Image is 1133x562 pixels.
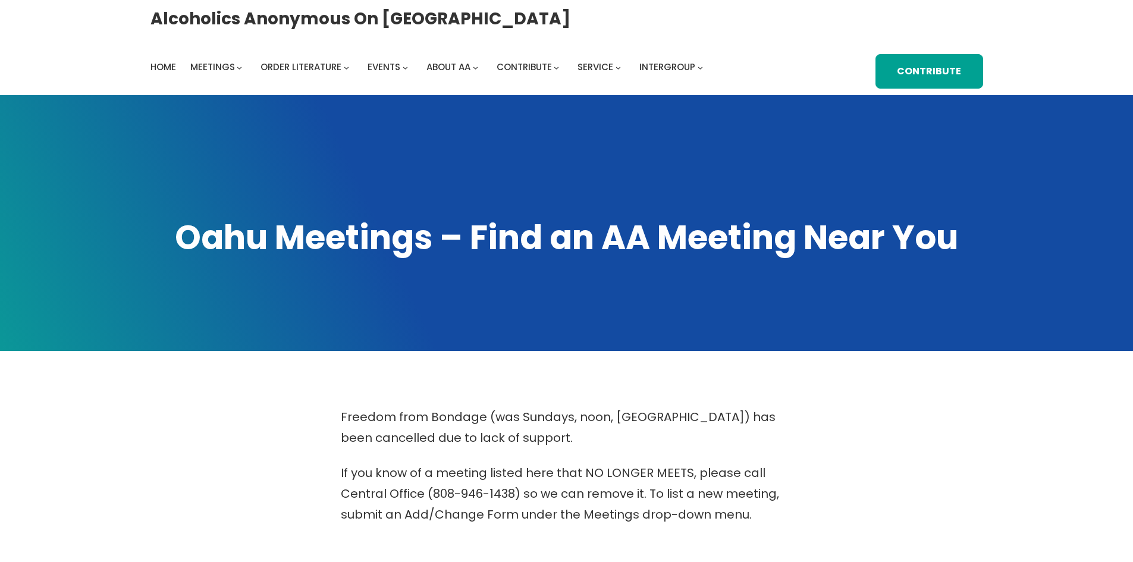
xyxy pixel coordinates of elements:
[473,64,478,70] button: About AA submenu
[190,59,235,76] a: Meetings
[150,59,707,76] nav: Intergroup
[578,59,613,76] a: Service
[344,64,349,70] button: Order Literature submenu
[150,215,983,260] h1: Oahu Meetings – Find an AA Meeting Near You
[150,59,176,76] a: Home
[368,59,400,76] a: Events
[616,64,621,70] button: Service submenu
[368,61,400,73] span: Events
[554,64,559,70] button: Contribute submenu
[497,59,552,76] a: Contribute
[237,64,242,70] button: Meetings submenu
[578,61,613,73] span: Service
[190,61,235,73] span: Meetings
[497,61,552,73] span: Contribute
[639,59,695,76] a: Intergroup
[426,59,470,76] a: About AA
[698,64,703,70] button: Intergroup submenu
[875,54,983,89] a: Contribute
[150,4,570,33] a: Alcoholics Anonymous on [GEOGRAPHIC_DATA]
[403,64,408,70] button: Events submenu
[639,61,695,73] span: Intergroup
[150,61,176,73] span: Home
[261,61,341,73] span: Order Literature
[341,463,793,525] p: If you know of a meeting listed here that NO LONGER MEETS, please call Central Office (808-946-14...
[341,407,793,448] p: Freedom from Bondage (was Sundays, noon, [GEOGRAPHIC_DATA]) has been cancelled due to lack of sup...
[426,61,470,73] span: About AA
